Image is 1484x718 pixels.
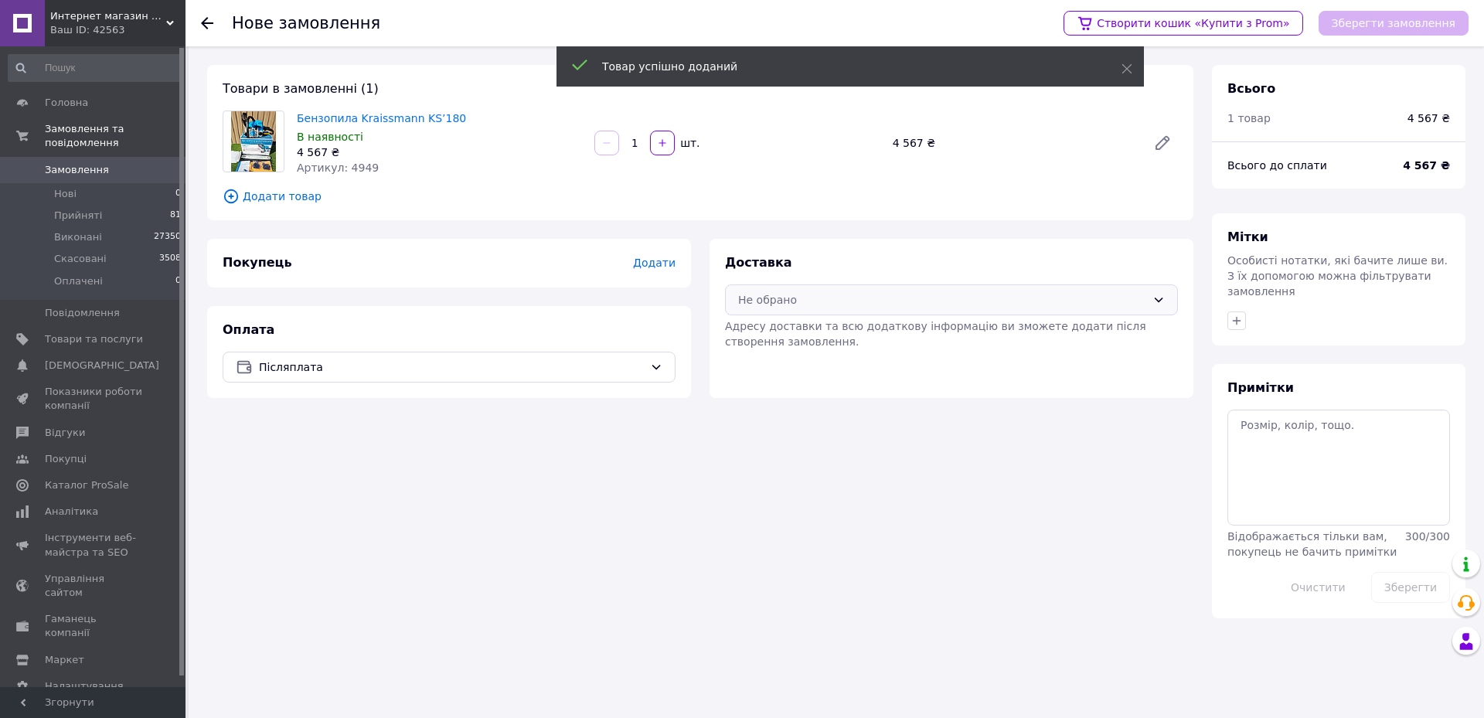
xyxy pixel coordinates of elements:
span: Додати товар [223,188,1178,205]
span: В наявності [297,131,363,143]
span: Гаманець компанії [45,612,143,640]
span: Післяплата [259,359,644,376]
span: Відгуки [45,426,85,440]
div: Нове замовлення [232,15,380,32]
span: Прийняті [54,209,102,223]
a: Бензопила Kraissmann KS’180 [297,112,466,124]
img: Бензопила Kraissmann KS’180 [231,111,277,172]
span: 81 [170,209,181,223]
span: 27350 [154,230,181,244]
span: Відображається тільки вам, покупець не бачить примітки [1227,530,1397,558]
span: Адресу доставки та всю додаткову інформацію ви зможете додати після створення замовлення. [725,320,1146,348]
span: Головна [45,96,88,110]
span: Показники роботи компанії [45,385,143,413]
span: Товари та послуги [45,332,143,346]
div: Не обрано [738,291,1146,308]
span: Каталог ProSale [45,478,128,492]
span: Управління сайтом [45,572,143,600]
div: Товар успішно доданий [602,59,1083,74]
span: Маркет [45,653,84,667]
span: [DEMOGRAPHIC_DATA] [45,359,159,373]
div: шт. [676,135,701,151]
span: Особисті нотатки, які бачите лише ви. З їх допомогою можна фільтрувати замовлення [1227,254,1448,298]
span: Інструменти веб-майстра та SEO [45,531,143,559]
span: Додати [633,257,676,269]
div: Ваш ID: 42563 [50,23,185,37]
span: 0 [175,187,181,201]
span: Замовлення та повідомлення [45,122,185,150]
a: Створити кошик «Купити з Prom» [1064,11,1303,36]
span: Виконані [54,230,102,244]
span: Скасовані [54,252,107,266]
span: Налаштування [45,679,124,693]
span: Мітки [1227,230,1268,244]
span: 4 567 ₴ [1403,158,1450,173]
span: Примітки [1227,380,1294,395]
span: Покупець [223,255,292,270]
span: Интернет магазин Setevoy [50,9,166,23]
span: Нові [54,187,77,201]
span: 3508 [159,252,181,266]
span: Товари в замовленні (1) [223,81,379,96]
span: Артикул: 4949 [297,162,379,174]
span: Оплата [223,322,274,337]
div: 4 567 ₴ [887,132,1141,154]
span: 300 / 300 [1405,530,1450,543]
span: 1 товар [1227,112,1271,124]
span: Оплачені [54,274,103,288]
span: Доставка [725,255,792,270]
span: 0 [175,274,181,288]
span: Замовлення [45,163,109,177]
span: 4 567 ₴ [1407,111,1450,126]
span: Покупці [45,452,87,466]
span: Аналітика [45,505,98,519]
div: Повернутися назад [201,15,213,31]
a: Редагувати [1147,128,1178,158]
input: Пошук [8,54,182,82]
div: Всього до сплати [1227,158,1403,173]
span: Повідомлення [45,306,120,320]
div: 4 567 ₴ [297,145,582,160]
span: Всього [1227,81,1275,96]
